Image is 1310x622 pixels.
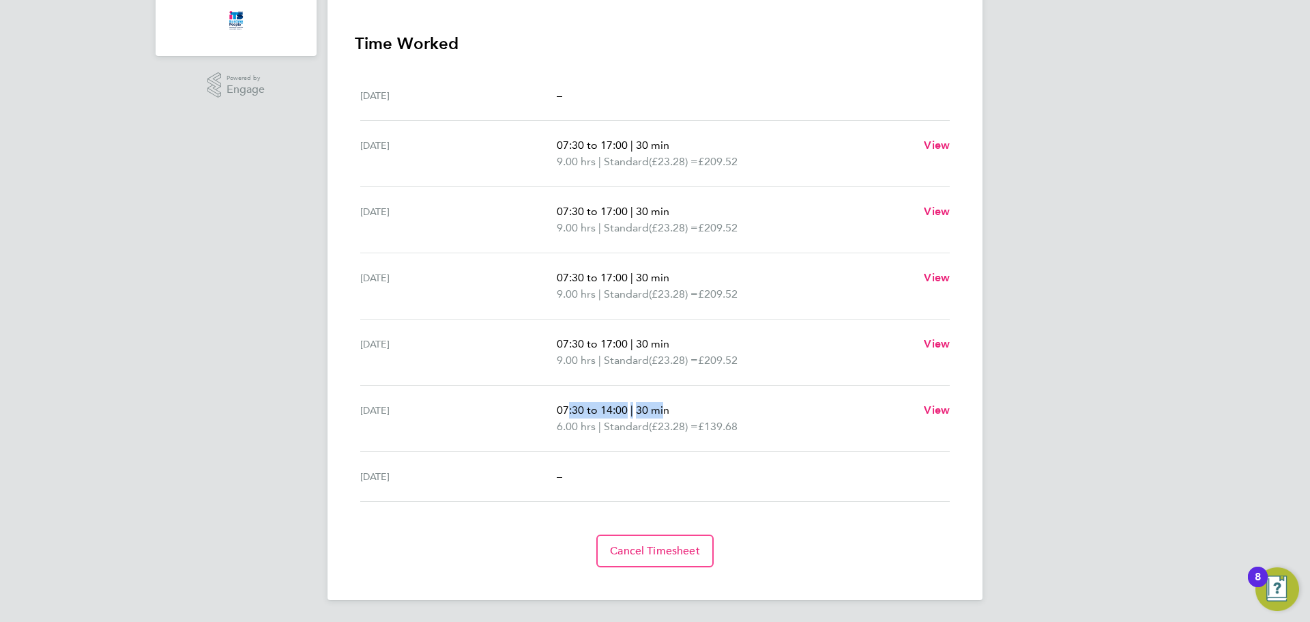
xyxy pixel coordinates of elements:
span: (£23.28) = [649,420,698,433]
span: 30 min [636,139,669,152]
span: Standard [604,352,649,369]
div: [DATE] [360,270,557,302]
div: [DATE] [360,336,557,369]
span: View [924,404,950,416]
span: 07:30 to 14:00 [557,404,628,416]
span: View [924,337,950,350]
span: 9.00 hrs [557,155,596,168]
span: Engage [227,84,265,96]
span: 07:30 to 17:00 [557,271,628,284]
button: Cancel Timesheet [596,535,714,567]
span: | [630,139,633,152]
div: [DATE] [360,137,557,170]
div: [DATE] [360,203,557,236]
div: [DATE] [360,468,557,485]
a: Go to home page [172,10,300,31]
span: Powered by [227,72,265,84]
span: | [630,271,633,284]
span: | [630,337,633,350]
span: | [598,221,601,234]
span: Standard [604,154,649,170]
span: Standard [604,286,649,302]
h3: Time Worked [355,33,955,55]
a: View [924,402,950,419]
span: (£23.28) = [649,287,698,300]
span: View [924,205,950,218]
span: £209.52 [698,354,738,367]
span: 30 min [636,337,669,350]
span: View [924,271,950,284]
span: | [630,205,633,218]
a: View [924,270,950,286]
button: Open Resource Center, 8 new notifications [1255,567,1299,611]
span: £209.52 [698,287,738,300]
span: | [630,404,633,416]
span: – [557,470,562,483]
span: View [924,139,950,152]
div: [DATE] [360,87,557,104]
span: | [598,155,601,168]
span: (£23.28) = [649,354,698,367]
span: £209.52 [698,155,738,168]
span: (£23.28) = [649,221,698,234]
span: Standard [604,220,649,236]
span: 9.00 hrs [557,221,596,234]
a: View [924,137,950,154]
span: 07:30 to 17:00 [557,205,628,218]
span: £209.52 [698,221,738,234]
span: 07:30 to 17:00 [557,139,628,152]
span: 07:30 to 17:00 [557,337,628,350]
span: 30 min [636,271,669,284]
span: 6.00 hrs [557,420,596,433]
span: 9.00 hrs [557,354,596,367]
span: – [557,89,562,102]
a: View [924,336,950,352]
span: 9.00 hrs [557,287,596,300]
span: Cancel Timesheet [610,544,700,558]
span: 30 min [636,205,669,218]
span: | [598,420,601,433]
span: | [598,354,601,367]
span: £139.68 [698,420,738,433]
span: Standard [604,419,649,435]
img: itsconstruction-logo-retina.png [227,10,246,31]
span: 30 min [636,404,669,416]
span: | [598,287,601,300]
span: (£23.28) = [649,155,698,168]
a: View [924,203,950,220]
a: Powered byEngage [207,72,265,98]
div: 8 [1255,577,1261,595]
div: [DATE] [360,402,557,435]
